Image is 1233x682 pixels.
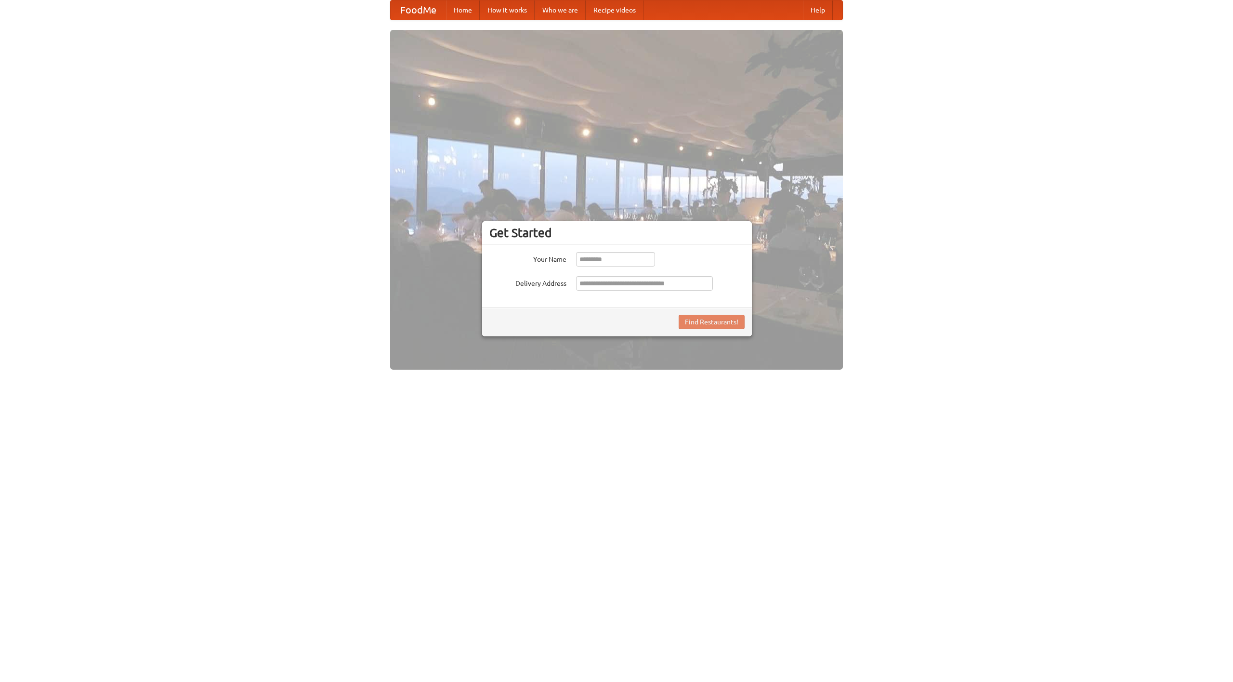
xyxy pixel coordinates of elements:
a: Recipe videos [586,0,643,20]
a: Help [803,0,833,20]
button: Find Restaurants! [679,315,745,329]
label: Delivery Address [489,276,566,288]
a: How it works [480,0,535,20]
h3: Get Started [489,226,745,240]
label: Your Name [489,252,566,264]
a: FoodMe [391,0,446,20]
a: Home [446,0,480,20]
a: Who we are [535,0,586,20]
